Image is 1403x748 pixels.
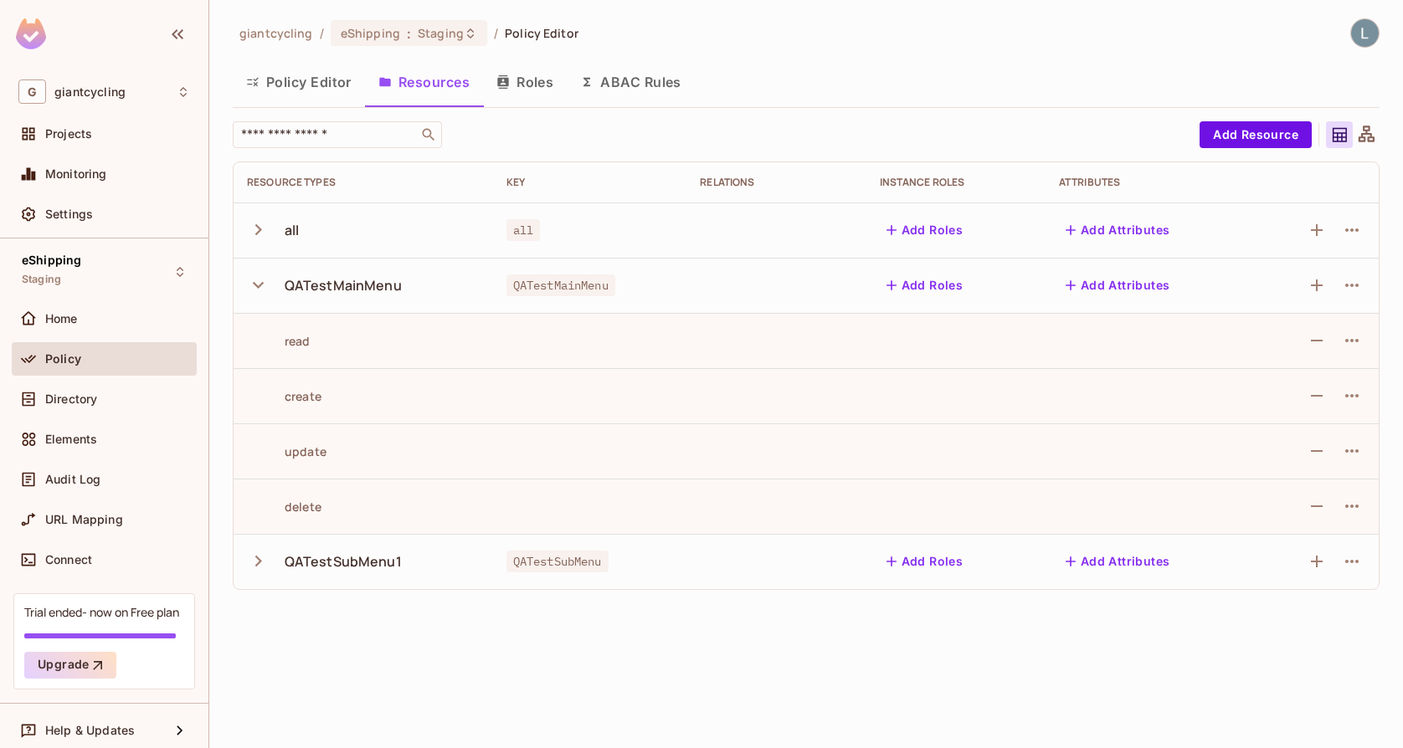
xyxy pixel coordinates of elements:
[506,551,609,572] span: QATestSubMenu
[1059,176,1239,189] div: Attributes
[365,61,483,103] button: Resources
[1059,272,1177,299] button: Add Attributes
[1059,217,1177,243] button: Add Attributes
[45,312,78,325] span: Home
[45,127,92,141] span: Projects
[247,499,321,515] div: delete
[45,207,93,221] span: Settings
[239,25,313,41] span: the active workspace
[45,724,135,737] span: Help & Updates
[880,176,1032,189] div: Instance roles
[505,25,578,41] span: Policy Editor
[494,25,498,41] li: /
[247,176,480,189] div: Resource Types
[1351,19,1379,47] img: Lau Charles
[45,433,97,446] span: Elements
[45,167,107,181] span: Monitoring
[18,79,46,104] span: G
[45,352,81,366] span: Policy
[54,85,126,99] span: Workspace: giantcycling
[880,217,970,243] button: Add Roles
[233,61,365,103] button: Policy Editor
[247,333,311,349] div: read
[483,61,567,103] button: Roles
[1059,548,1177,575] button: Add Attributes
[880,272,970,299] button: Add Roles
[45,392,97,406] span: Directory
[16,18,46,49] img: SReyMgAAAABJRU5ErkJggg==
[567,61,695,103] button: ABAC Rules
[22,254,81,267] span: eShipping
[285,276,402,295] div: QATestMainMenu
[418,25,464,41] span: Staging
[45,473,100,486] span: Audit Log
[45,513,123,526] span: URL Mapping
[506,219,540,241] span: all
[506,274,615,296] span: QATestMainMenu
[285,552,402,571] div: QATestSubMenu1
[341,25,400,41] span: eShipping
[22,273,61,286] span: Staging
[320,25,324,41] li: /
[285,221,299,239] div: all
[247,388,321,404] div: create
[506,176,674,189] div: Key
[45,553,92,566] span: Connect
[24,604,179,620] div: Trial ended- now on Free plan
[1200,121,1312,148] button: Add Resource
[880,548,970,575] button: Add Roles
[24,652,116,679] button: Upgrade
[406,27,412,40] span: :
[700,176,852,189] div: Relations
[247,443,326,459] div: update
